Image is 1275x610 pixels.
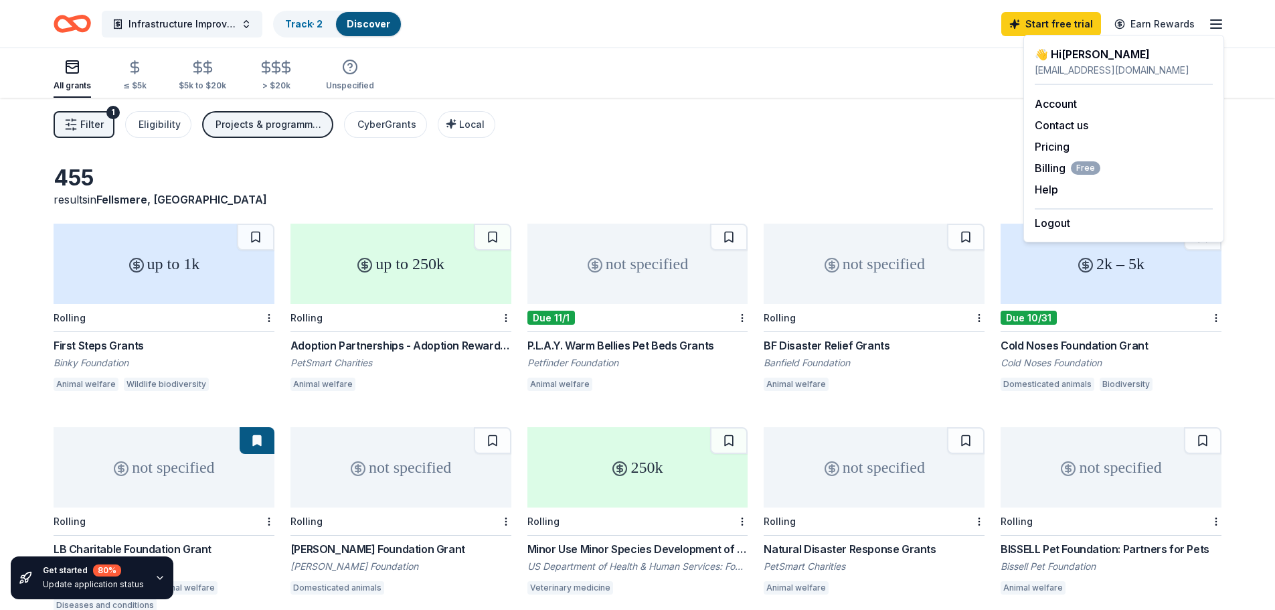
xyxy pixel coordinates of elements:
div: [PERSON_NAME] Foundation Grant [290,541,511,557]
div: Rolling [54,312,86,323]
a: Discover [347,18,390,29]
a: 250kRollingMinor Use Minor Species Development of Drugs (R01) (351252) - FORECASTUS Department of... [527,427,748,599]
div: First Steps Grants [54,337,274,354]
button: BillingFree [1035,160,1100,176]
div: not specified [764,224,985,304]
div: not specified [527,224,748,304]
div: results [54,192,274,208]
button: Projects & programming, General operations [202,111,333,138]
div: 80 % [93,564,121,577]
div: P.L.A.Y. Warm Bellies Pet Beds Grants [527,337,748,354]
div: Rolling [764,312,796,323]
button: Filter1 [54,111,114,138]
div: [EMAIL_ADDRESS][DOMAIN_NAME] [1035,62,1213,78]
div: Rolling [764,516,796,527]
div: Animal welfare [764,378,829,391]
span: in [88,193,267,206]
button: Eligibility [125,111,191,138]
div: Due 11/1 [527,311,575,325]
a: up to 250kRollingAdoption Partnerships - Adoption Rewards & Adoption Event GrantsPetSmart Chariti... [290,224,511,395]
div: not specified [1001,427,1221,508]
div: Animal welfare [764,581,829,595]
div: 👋 Hi [PERSON_NAME] [1035,46,1213,62]
span: Local [459,119,485,130]
div: BISSELL Pet Foundation: Partners for Pets [1001,541,1221,557]
div: BF Disaster Relief Grants [764,337,985,354]
div: Projects & programming, General operations [216,117,323,133]
div: [PERSON_NAME] Foundation [290,560,511,573]
div: Binky Foundation [54,356,274,370]
div: up to 250k [290,224,511,304]
span: Infrastructure Improvement Project [129,16,236,32]
button: All grants [54,54,91,98]
a: not specifiedRollingNatural Disaster Response GrantsPetSmart CharitiesAnimal welfare [764,427,985,599]
a: Earn Rewards [1106,12,1203,36]
div: Domesticated animals [1001,378,1094,391]
a: 2k – 5kDue 10/31Cold Noses Foundation GrantCold Noses FoundationDomesticated animalsBiodiversity [1001,224,1221,395]
button: Local [438,111,495,138]
div: up to 1k [54,224,274,304]
div: Domesticated animals [290,581,384,595]
a: up to 1kRollingFirst Steps GrantsBinky FoundationAnimal welfareWildlife biodiversity [54,224,274,395]
div: Banfield Foundation [764,356,985,370]
div: Biodiversity [1100,378,1153,391]
a: not specifiedRolling[PERSON_NAME] Foundation Grant[PERSON_NAME] FoundationDomesticated animals [290,427,511,599]
div: Rolling [290,312,323,323]
div: $5k to $20k [179,80,226,91]
a: Account [1035,97,1077,110]
div: CyberGrants [357,117,416,133]
div: Update application status [43,579,144,590]
div: US Department of Health & Human Services: Food and Drug Administration (FDA) [527,560,748,573]
div: Rolling [290,516,323,527]
div: Wildlife biodiversity [124,378,209,391]
button: CyberGrants [344,111,427,138]
div: 250k [527,427,748,508]
div: PetSmart Charities [764,560,985,573]
button: Contact us [1035,117,1088,133]
div: ≤ $5k [123,80,147,91]
div: Natural Disaster Response Grants [764,541,985,557]
span: Free [1071,161,1100,175]
button: Track· 2Discover [273,11,402,37]
div: Rolling [1001,516,1033,527]
div: PetSmart Charities [290,356,511,370]
button: ≤ $5k [123,54,147,98]
div: Animal welfare [527,378,592,391]
div: Adoption Partnerships - Adoption Rewards & Adoption Event Grants [290,337,511,354]
span: Fellsmere, [GEOGRAPHIC_DATA] [96,193,267,206]
a: not specifiedRollingBISSELL Pet Foundation: Partners for PetsBissell Pet FoundationAnimal welfare [1001,427,1221,599]
div: Get started [43,564,144,577]
div: Cold Noses Foundation Grant [1001,337,1221,354]
div: Rolling [527,516,560,527]
div: not specified [764,427,985,508]
div: not specified [290,427,511,508]
div: Due 10/31 [1001,311,1057,325]
div: Veterinary medicine [527,581,613,595]
div: Animal welfare [1001,581,1066,595]
button: > $20k [258,54,294,98]
a: Pricing [1035,140,1070,153]
a: not specifiedDue 11/1P.L.A.Y. Warm Bellies Pet Beds GrantsPetfinder FoundationAnimal welfare [527,224,748,395]
div: Eligibility [139,117,181,133]
div: 1 [106,106,120,119]
div: 455 [54,165,274,192]
button: $5k to $20k [179,54,226,98]
button: Logout [1035,215,1070,231]
div: not specified [54,427,274,508]
div: > $20k [258,80,294,91]
a: Track· 2 [285,18,323,29]
div: Petfinder Foundation [527,356,748,370]
a: Home [54,8,91,40]
div: Bissell Pet Foundation [1001,560,1221,573]
div: 2k – 5k [1001,224,1221,304]
div: Unspecified [326,80,374,91]
div: Cold Noses Foundation [1001,356,1221,370]
div: Animal welfare [54,378,118,391]
div: LB Charitable Foundation Grant [54,541,274,557]
button: Infrastructure Improvement Project [102,11,262,37]
button: Unspecified [326,54,374,98]
div: Animal welfare [290,378,355,391]
a: not specifiedRollingBF Disaster Relief GrantsBanfield FoundationAnimal welfare [764,224,985,395]
div: All grants [54,80,91,91]
div: Minor Use Minor Species Development of Drugs (R01) (351252) - FORECAST [527,541,748,557]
